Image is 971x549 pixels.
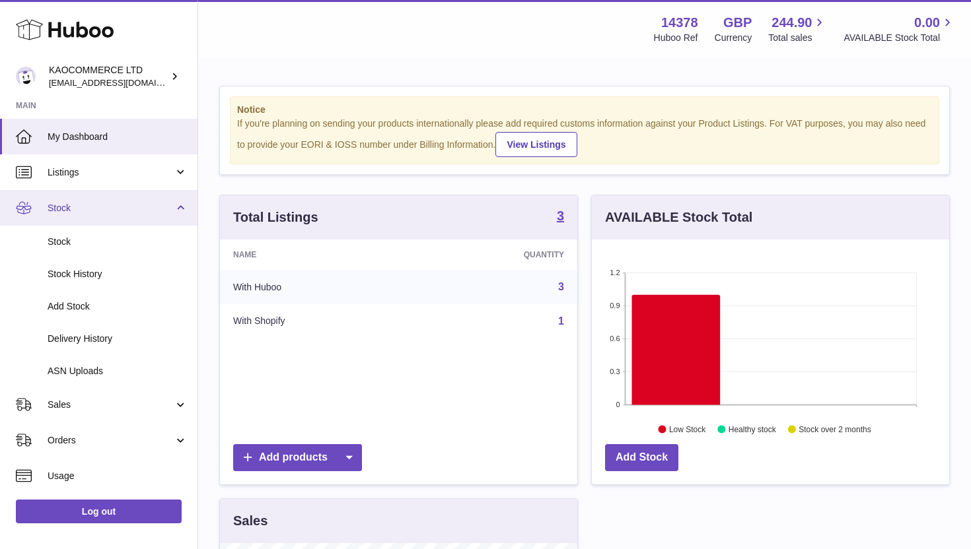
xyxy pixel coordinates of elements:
[48,333,188,345] span: Delivery History
[49,77,194,88] span: [EMAIL_ADDRESS][DOMAIN_NAME]
[772,14,812,32] span: 244.90
[610,368,620,375] text: 0.3
[605,444,678,471] a: Add Stock
[233,209,318,226] h3: Total Listings
[557,209,564,222] strong: 3
[844,32,955,44] span: AVAILABLE Stock Total
[661,14,698,32] strong: 14378
[768,32,827,44] span: Total sales
[48,434,174,447] span: Orders
[605,209,752,226] h3: AVAILABLE Stock Total
[768,14,827,44] a: 244.90 Total sales
[48,470,188,482] span: Usage
[558,315,564,327] a: 1
[610,269,620,276] text: 1.2
[233,512,268,530] h3: Sales
[48,166,174,179] span: Listings
[723,14,752,32] strong: GBP
[233,444,362,471] a: Add products
[558,281,564,292] a: 3
[16,500,182,523] a: Log out
[220,240,413,270] th: Name
[237,117,932,157] div: If you're planning on sending your products internationally please add required customs informati...
[844,14,955,44] a: 0.00 AVAILABLE Stock Total
[914,14,940,32] span: 0.00
[557,209,564,225] a: 3
[48,236,188,248] span: Stock
[48,399,174,411] span: Sales
[669,424,706,434] text: Low Stock
[48,131,188,143] span: My Dashboard
[715,32,752,44] div: Currency
[799,424,871,434] text: Stock over 2 months
[610,335,620,342] text: 0.6
[495,132,577,157] a: View Listings
[237,104,932,116] strong: Notice
[16,67,36,86] img: hello@lunera.co.uk
[48,202,174,214] span: Stock
[729,424,777,434] text: Healthy stock
[48,300,188,313] span: Add Stock
[654,32,698,44] div: Huboo Ref
[413,240,577,270] th: Quantity
[48,365,188,377] span: ASN Uploads
[610,302,620,309] text: 0.9
[220,270,413,304] td: With Huboo
[220,304,413,339] td: With Shopify
[48,268,188,280] span: Stock History
[49,64,168,89] div: KAOCOMMERCE LTD
[616,401,620,408] text: 0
